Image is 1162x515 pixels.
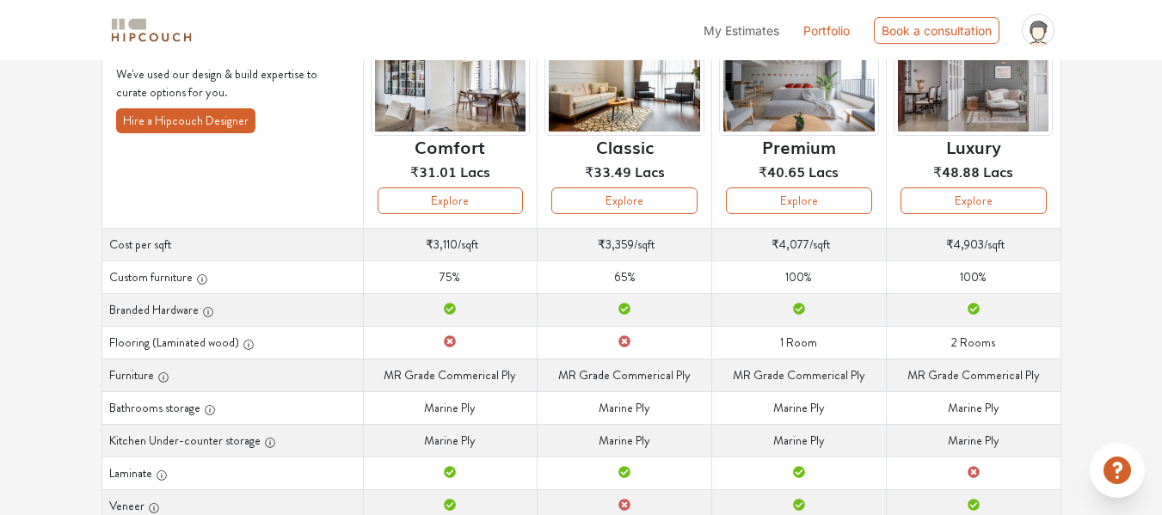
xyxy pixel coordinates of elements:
span: logo-horizontal.svg [108,11,194,50]
td: Marine Ply [712,391,887,424]
img: header-preview [371,27,531,136]
img: logo-horizontal.svg [108,15,194,46]
img: header-preview [544,27,704,136]
h6: Premium [762,136,836,156]
td: MR Grade Commerical Ply [886,359,1061,391]
th: Laminate [101,457,363,489]
th: Furniture [101,359,363,391]
span: ₹3,110 [426,236,458,253]
td: 75% [363,261,538,293]
th: Bathrooms storage [101,391,363,424]
a: Portfolio [803,21,850,40]
td: Marine Ply [886,391,1061,424]
p: We've used our design & build expertise to curate options for you. [116,65,349,101]
span: Lacs [983,161,1013,181]
span: ₹4,077 [772,236,809,253]
td: 100% [886,261,1061,293]
h6: Luxury [946,136,1001,156]
button: Hire a Hipcouch Designer [116,108,255,133]
td: MR Grade Commerical Ply [363,359,538,391]
td: Marine Ply [363,424,538,457]
span: My Estimates [704,23,779,38]
td: Marine Ply [538,424,712,457]
button: Explore [378,187,524,214]
span: ₹4,903 [946,236,984,253]
td: Marine Ply [363,391,538,424]
td: /sqft [363,228,538,261]
td: Marine Ply [538,391,712,424]
button: Explore [551,187,698,214]
h6: Comfort [415,136,485,156]
button: Explore [901,187,1047,214]
td: MR Grade Commerical Ply [538,359,712,391]
span: ₹3,359 [598,236,634,253]
span: Lacs [460,161,490,181]
td: /sqft [712,228,887,261]
td: 1 Room [712,326,887,359]
td: /sqft [886,228,1061,261]
td: MR Grade Commerical Ply [712,359,887,391]
td: 2 Rooms [886,326,1061,359]
img: header-preview [894,27,1054,136]
span: ₹33.49 [585,161,631,181]
th: Cost per sqft [101,228,363,261]
span: ₹48.88 [933,161,980,181]
span: Lacs [808,161,839,181]
img: header-preview [719,27,879,136]
td: Marine Ply [886,424,1061,457]
th: Branded Hardware [101,293,363,326]
td: Marine Ply [712,424,887,457]
td: 100% [712,261,887,293]
th: Kitchen Under-counter storage [101,424,363,457]
span: ₹40.65 [759,161,805,181]
td: 65% [538,261,712,293]
td: /sqft [538,228,712,261]
div: Book a consultation [874,17,999,44]
th: Custom furniture [101,261,363,293]
h6: Classic [596,136,654,156]
th: Flooring (Laminated wood) [101,326,363,359]
span: Lacs [635,161,665,181]
span: ₹31.01 [410,161,457,181]
button: Explore [726,187,872,214]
